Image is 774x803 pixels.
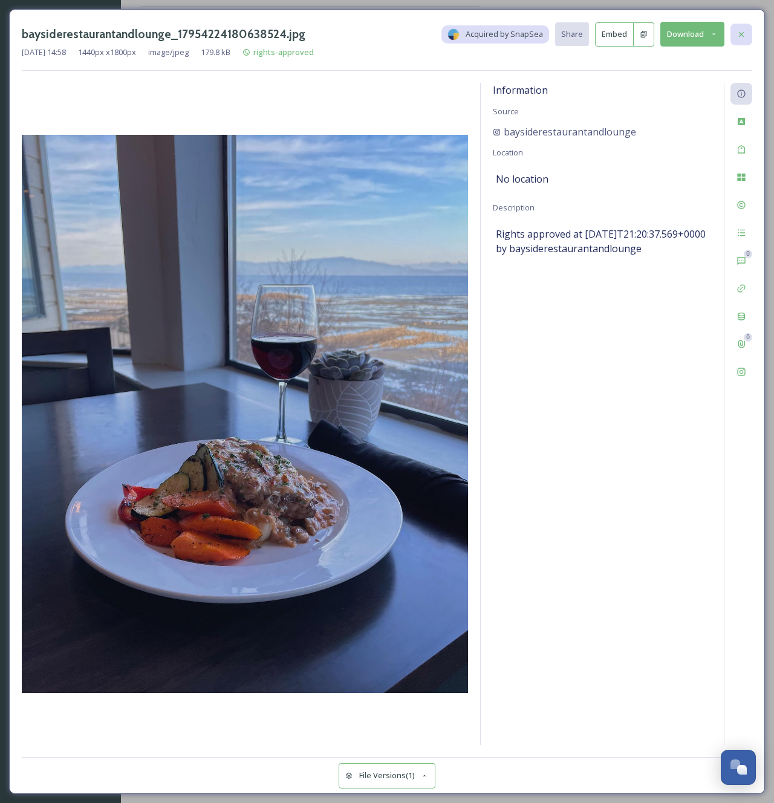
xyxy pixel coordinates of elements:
img: 1FoCTUm3EyYgfPEzSUk87xTz0XkO0qWMq.jpg [22,135,468,693]
span: Information [493,83,548,97]
button: Download [660,22,724,47]
span: 1440 px x 1800 px [78,47,136,58]
span: Description [493,202,535,213]
img: snapsea-logo.png [447,28,460,41]
span: Source [493,106,519,117]
button: File Versions(1) [339,763,435,788]
span: Rights approved at [DATE]T21:20:37.569+0000 by baysiderestaurantandlounge [496,227,709,256]
span: [DATE] 14:58 [22,47,66,58]
h3: baysiderestaurantandlounge_17954224180638524.jpg [22,25,305,43]
div: 0 [744,250,752,258]
span: rights-approved [253,47,314,57]
span: Location [493,147,523,158]
span: 179.8 kB [201,47,230,58]
button: Embed [595,22,634,47]
div: 0 [744,333,752,342]
span: baysiderestaurantandlounge [504,125,636,139]
a: baysiderestaurantandlounge [493,125,636,139]
button: Open Chat [721,750,756,785]
span: image/jpeg [148,47,189,58]
span: Acquired by SnapSea [466,28,543,40]
span: No location [496,172,548,186]
button: Share [555,22,589,46]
